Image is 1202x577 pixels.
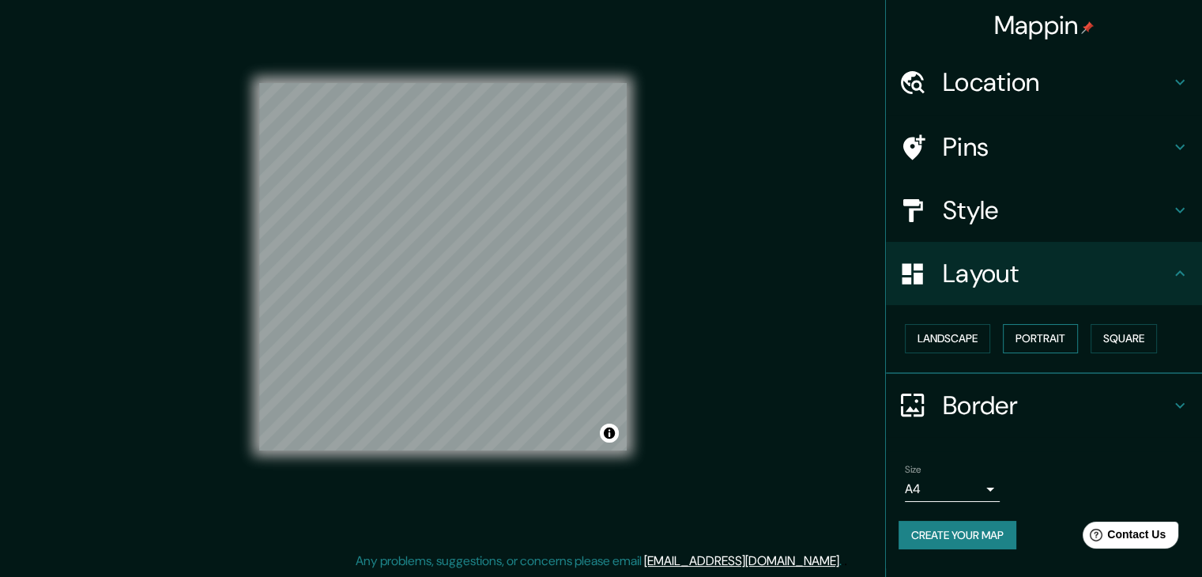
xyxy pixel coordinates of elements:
button: Portrait [1003,324,1078,353]
h4: Style [943,194,1170,226]
button: Square [1091,324,1157,353]
div: Border [886,374,1202,437]
h4: Location [943,66,1170,98]
div: Location [886,51,1202,114]
div: A4 [905,477,1000,502]
h4: Pins [943,131,1170,163]
button: Toggle attribution [600,424,619,443]
h4: Mappin [994,9,1095,41]
iframe: Help widget launcher [1061,515,1185,560]
div: Style [886,179,1202,242]
button: Landscape [905,324,990,353]
canvas: Map [259,83,627,451]
button: Create your map [899,521,1016,550]
label: Size [905,462,921,476]
h4: Border [943,390,1170,421]
div: . [844,552,847,571]
a: [EMAIL_ADDRESS][DOMAIN_NAME] [644,552,839,569]
div: Pins [886,115,1202,179]
div: Layout [886,242,1202,305]
div: . [842,552,844,571]
p: Any problems, suggestions, or concerns please email . [356,552,842,571]
img: pin-icon.png [1081,21,1094,34]
h4: Layout [943,258,1170,289]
